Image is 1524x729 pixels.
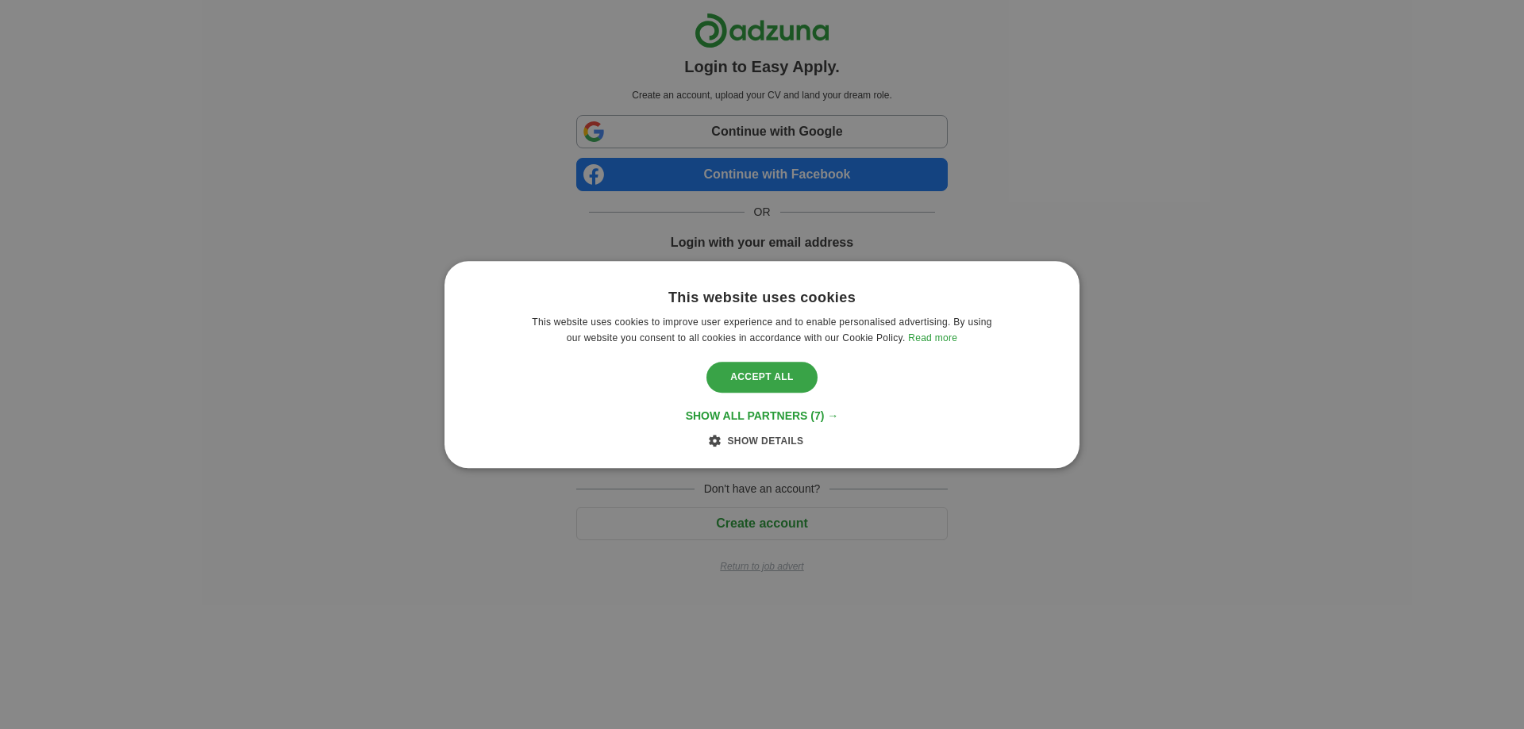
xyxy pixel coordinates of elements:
span: This website uses cookies to improve user experience and to enable personalised advertising. By u... [532,317,991,343]
div: Show all partners (7) → [686,409,839,423]
span: Show all partners [686,409,808,422]
span: (7) → [810,409,838,422]
div: Accept all [706,363,818,393]
div: Cookie consent dialog [444,261,1079,468]
div: This website uses cookies [668,289,856,307]
div: Show details [721,432,804,448]
span: Show details [727,435,803,447]
a: Read more, opens a new window [908,332,957,343]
